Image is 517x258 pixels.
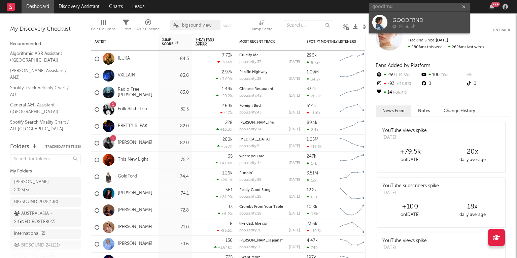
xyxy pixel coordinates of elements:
[239,222,300,226] div: like dad, like son
[307,229,322,233] div: -10.5k
[307,53,317,58] div: 296k
[14,210,62,226] div: AUSTRALASIA - SIGNED ROSTER ( 27 )
[440,73,448,77] span: 0 %
[379,211,441,219] div: on [DATE]
[289,212,300,216] div: [DATE]
[239,54,258,57] a: Crucify Me
[10,40,81,48] div: Recommended
[222,171,233,175] div: 1.26k
[120,25,131,33] div: Filters
[225,121,233,125] div: 228
[14,230,45,238] div: international. ( 2 )
[216,195,233,199] div: +24.9 %
[307,128,318,132] div: 2.4k
[239,70,300,74] div: Pacific Highway
[337,135,367,152] svg: Chart title
[307,121,317,125] div: 89.1k
[182,23,211,28] span: bigsound view
[251,17,273,36] div: Jump Score
[118,241,152,247] a: [PERSON_NAME]
[289,161,300,165] div: [DATE]
[118,87,155,98] a: Radio Free [PERSON_NAME]
[307,188,317,192] div: 12.2k
[382,245,427,251] div: [DATE]
[10,143,29,151] div: Folders
[10,67,74,81] a: [PERSON_NAME] Assistant / ANZ
[91,17,115,36] div: Edit Columns
[10,84,74,98] a: Spotify Track Velocity Chart / AU
[239,60,261,64] div: popularity: 37
[307,94,321,98] div: 26.8k
[222,137,233,142] div: 200k
[289,229,300,232] div: [DATE]
[162,38,179,46] div: Jump Score
[118,157,148,163] a: This New Light
[307,222,317,226] div: 23.6k
[136,17,160,36] div: A&R Pipeline
[239,171,253,175] a: Runnin'
[118,224,152,230] a: [PERSON_NAME]
[226,238,233,243] div: 136
[441,156,504,164] div: daily average
[395,73,410,77] span: -19.6 %
[376,105,411,117] button: News Feed
[239,87,273,91] a: Chinese Restaurant
[493,27,510,34] button: Untrack
[307,178,317,183] div: 12k
[239,111,262,115] div: popularity: 43
[379,203,441,211] div: +100
[10,50,74,64] a: Algorithmic A&R Assistant ([GEOGRAPHIC_DATA])
[441,148,504,156] div: 20 x
[91,25,115,33] div: Edit Columns
[216,94,233,98] div: +20.2 %
[239,121,274,125] a: [PERSON_NAME].4u
[162,105,189,114] div: 82.5
[239,239,300,243] div: Chloe's jeans*
[379,148,441,156] div: +79.5k
[239,87,300,91] div: Chinese Restaurant
[307,40,357,44] div: Spotify Monthly Listeners
[337,185,367,202] svg: Chart title
[239,188,300,192] div: Really Good Song
[228,154,233,159] div: 65
[307,246,318,250] div: 740
[239,121,300,125] div: behere.4u
[376,79,420,88] div: -93
[239,161,262,165] div: popularity: 44
[307,144,322,149] div: -19.3k
[382,237,427,245] div: YouTube views spike
[239,229,262,232] div: popularity: 36
[10,209,81,227] a: AUSTRALASIA - SIGNED ROSTER(27)
[239,195,261,199] div: popularity: 25
[307,205,317,209] div: 10.8k
[118,56,130,62] a: ILUKA
[307,70,319,74] div: 1.09M
[382,127,427,134] div: YouTube views spike
[222,70,233,74] div: 2.97k
[239,178,261,182] div: popularity: 55
[239,128,262,131] div: popularity: 34
[369,3,470,11] input: Search for artists
[307,238,318,243] div: 4.47k
[120,17,131,36] div: Filters
[382,134,427,141] div: [DATE]
[162,72,189,80] div: 83.6
[307,137,318,142] div: 1.05M
[162,89,189,97] div: 83.0
[10,177,81,195] a: [PERSON_NAME] 2025(3)
[222,53,233,58] div: 7.73k
[289,195,300,199] div: [DATE]
[307,60,320,65] div: 8.72k
[239,155,300,158] div: where you are
[239,77,262,81] div: popularity: 28
[223,24,232,28] button: Save
[95,40,145,44] div: Artist
[239,155,264,158] a: where you are
[10,197,81,207] a: BIGSOUND 2025(138)
[420,71,465,79] div: 100
[239,205,283,209] a: Crumbs From Your Table
[118,106,147,112] a: Folk Bitch Trio
[10,119,74,132] a: Spotify Search Virality Chart / AU-[GEOGRAPHIC_DATA]
[162,173,189,181] div: 74.4
[10,229,81,239] a: international.(2)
